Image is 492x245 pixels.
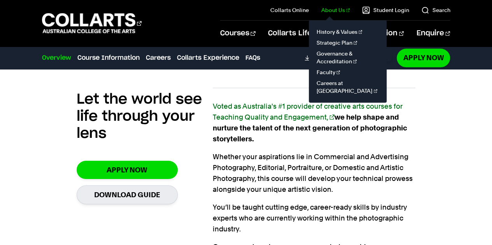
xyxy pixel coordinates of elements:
a: Enquire [416,21,450,46]
a: Courses [220,21,256,46]
a: History & Values [315,26,380,37]
a: Collarts Experience [177,53,239,63]
a: DownloadCourse Guide [305,54,392,61]
a: Overview [42,53,71,63]
strong: we help shape and nurture the talent of the next generation of photographic storytellers. [213,102,407,143]
p: Whether your aspirations lie in Commercial and Advertising Photography, Editorial, Portraiture, o... [213,151,416,195]
a: Collarts Life [268,21,318,46]
a: Search [421,6,450,14]
a: Collarts Online [270,6,309,14]
a: Faculty [315,67,380,78]
a: Governance & Accreditation [315,48,380,67]
div: Go to homepage [42,12,142,34]
a: Careers at [GEOGRAPHIC_DATA] [315,78,380,96]
p: You’ll be taught cutting edge, career-ready skills by industry experts who are currently working ... [213,202,416,235]
a: Careers [146,53,171,63]
a: Voted as Australia's #1 provider of creative arts courses for Teaching Quality and Engagement, [213,102,403,121]
a: Apply Now [77,161,178,179]
a: FAQs [245,53,260,63]
h2: Let the world see life through your lens [77,91,213,142]
a: Student Login [362,6,409,14]
a: Course Information [77,53,140,63]
a: About Us [321,6,350,14]
a: Apply Now [397,49,450,67]
a: Download Guide [77,185,178,204]
a: Strategic Plan [315,37,380,48]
